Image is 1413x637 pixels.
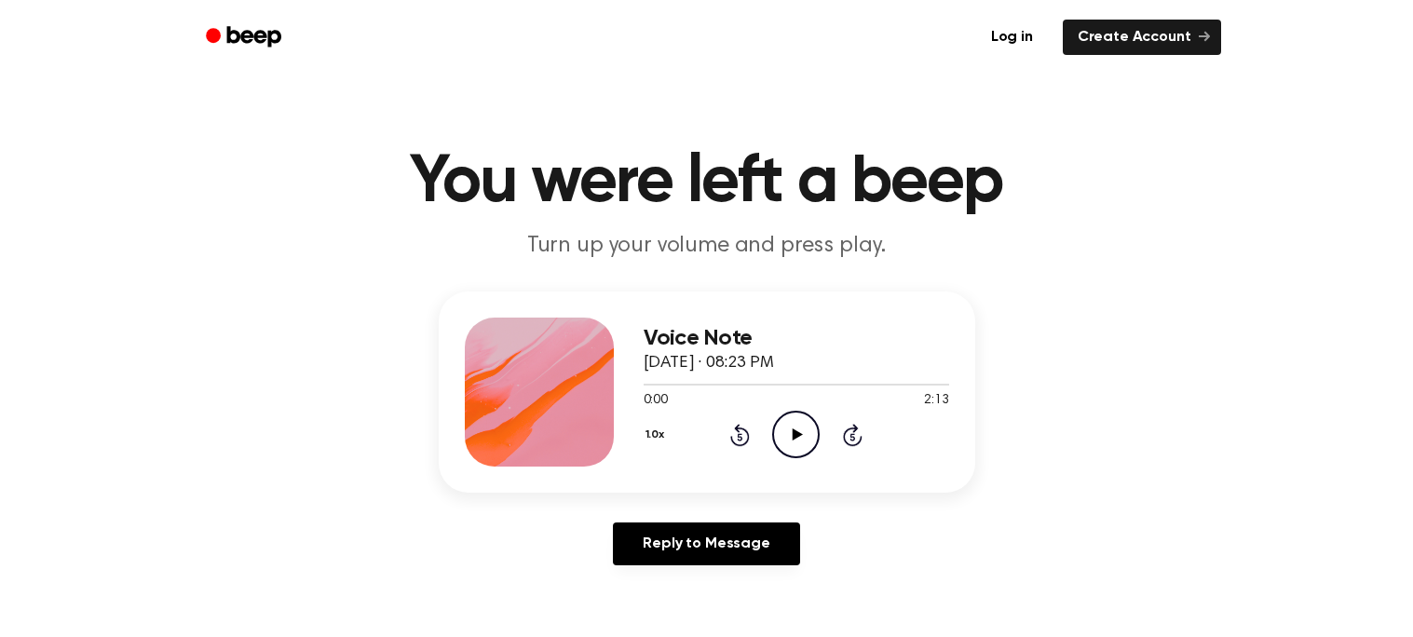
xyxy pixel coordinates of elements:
span: 2:13 [924,391,948,411]
h1: You were left a beep [230,149,1184,216]
a: Reply to Message [613,522,799,565]
p: Turn up your volume and press play. [349,231,1065,262]
a: Log in [972,16,1052,59]
span: [DATE] · 08:23 PM [644,355,774,372]
button: 1.0x [644,419,672,451]
a: Beep [193,20,298,56]
a: Create Account [1063,20,1221,55]
h3: Voice Note [644,326,949,351]
span: 0:00 [644,391,668,411]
